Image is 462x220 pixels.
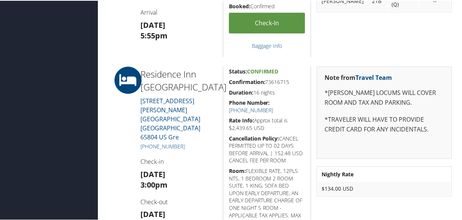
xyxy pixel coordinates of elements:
strong: [DATE] [140,19,165,29]
a: [STREET_ADDRESS][PERSON_NAME][GEOGRAPHIC_DATA] [GEOGRAPHIC_DATA] 65804 US Gre [140,96,200,141]
strong: [DATE] [140,168,165,179]
strong: Duration: [229,88,253,95]
td: $134.00 USD [318,181,451,195]
strong: Phone Number: [229,98,270,105]
strong: Note from [325,73,392,81]
h4: Check-out [140,197,217,205]
h5: CANCEL PERMITTED UP TO 02 DAYS BEFORE ARRIVAL | 152.48 USD CANCEL FEE PER ROOM [229,134,305,163]
strong: Status: [229,67,247,74]
strong: Booked: [229,2,250,9]
span: Confirmed [247,67,279,74]
strong: Cancellation Policy: [229,134,279,141]
strong: Rate Info: [229,116,254,123]
a: [PHONE_NUMBER] [140,142,185,149]
th: Nightly Rate [318,167,451,180]
h4: Check-in [140,157,217,165]
a: Baggage Info [252,41,282,49]
h4: Arrival [140,8,217,16]
a: [PHONE_NUMBER] [229,106,273,113]
strong: 5:55pm [140,30,168,40]
h5: 73616715 [229,78,305,85]
p: *TRAVELER WILL HAVE TO PROVIDE CREDIT CARD FOR ANY INCIDENTALS. [325,114,444,133]
a: Check-in [229,12,305,33]
a: Travel Team [355,73,392,81]
h5: 16 nights [229,88,305,96]
strong: [DATE] [140,208,165,218]
h5: Approx total is $2,439.65 USD [229,116,305,131]
strong: Confirmation: [229,78,265,85]
strong: Room: [229,167,246,174]
h2: Residence Inn [GEOGRAPHIC_DATA] [140,67,217,92]
h5: Confirmed [229,2,305,9]
p: *[PERSON_NAME] LOCUMS WILL COVER ROOM AND TAX AND PARKING. [325,87,444,107]
strong: 3:00pm [140,179,168,189]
